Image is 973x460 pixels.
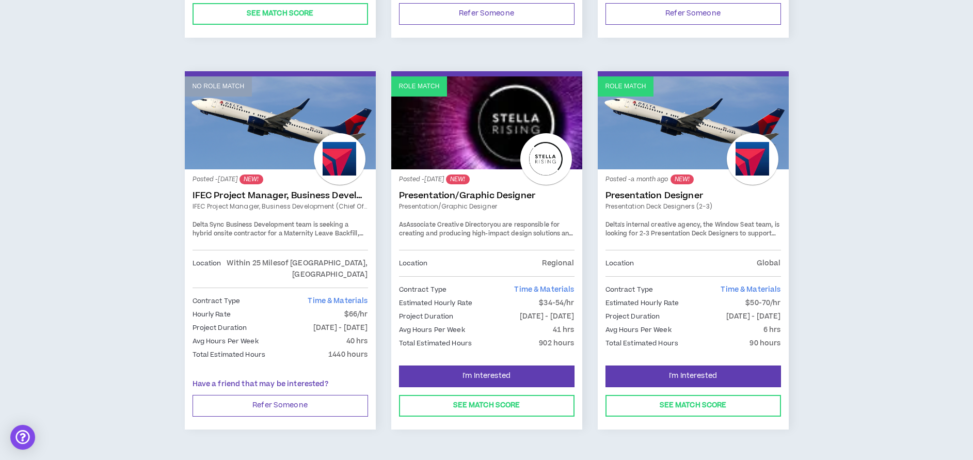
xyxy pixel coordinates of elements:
p: Project Duration [605,311,660,322]
div: Open Intercom Messenger [10,425,35,450]
p: Regional [542,258,574,269]
button: Refer Someone [399,3,575,25]
p: Contract Type [193,295,241,307]
p: Global [757,258,781,269]
p: Estimated Hourly Rate [399,297,473,309]
p: Posted - [DATE] [399,175,575,184]
button: See Match Score [193,3,368,25]
p: Estimated Hourly Rate [605,297,679,309]
span: Time & Materials [721,284,780,295]
p: Have a friend that may be interested? [193,379,368,390]
p: Location [193,258,221,280]
p: Project Duration [193,322,247,334]
p: Avg Hours Per Week [605,324,672,336]
span: As [399,220,406,229]
p: Avg Hours Per Week [399,324,465,336]
span: Time & Materials [308,296,368,306]
span: Time & Materials [514,284,574,295]
button: I'm Interested [605,366,781,387]
p: Posted - a month ago [605,175,781,184]
p: Posted - [DATE] [193,175,368,184]
button: See Match Score [399,395,575,417]
p: Location [399,258,428,269]
a: Presentation Designer [605,191,781,201]
p: 41 hrs [553,324,575,336]
button: See Match Score [605,395,781,417]
p: Role Match [605,82,646,91]
p: $34-54/hr [539,297,574,309]
p: 90 hours [749,338,780,349]
p: 6 hrs [763,324,781,336]
p: Within 25 Miles of [GEOGRAPHIC_DATA], [GEOGRAPHIC_DATA] [221,258,368,280]
p: Contract Type [605,284,653,295]
sup: NEW! [446,175,469,184]
a: Presentation Deck Designers (2-3) [605,202,781,211]
a: IFEC Project Manager, Business Development (Chief of Staff) [193,202,368,211]
sup: NEW! [240,175,263,184]
p: [DATE] - [DATE] [726,311,781,322]
span: I'm Interested [669,371,717,381]
p: Location [605,258,634,269]
a: Presentation/Graphic Designer [399,202,575,211]
p: No Role Match [193,82,245,91]
p: [DATE] - [DATE] [313,322,368,334]
p: Total Estimated Hours [605,338,679,349]
p: Total Estimated Hours [399,338,472,349]
span: Delta's internal creative agency, the Window Seat team, is looking for 2-3 Presentation Deck Desi... [605,220,779,257]
p: 1440 hours [328,349,368,360]
p: $66/hr [344,309,368,320]
p: Contract Type [399,284,447,295]
span: I'm Interested [462,371,511,381]
button: Refer Someone [605,3,781,25]
button: I'm Interested [399,366,575,387]
p: Role Match [399,82,440,91]
sup: NEW! [671,175,694,184]
p: Project Duration [399,311,454,322]
span: Delta Sync Business Development team is seeking a hybrid onsite contractor for a Maternity Leave ... [193,220,363,257]
strong: Associate Creative Director [406,220,490,229]
p: 902 hours [539,338,574,349]
p: Avg Hours Per Week [193,336,259,347]
button: Refer Someone [193,395,368,417]
p: $50-70/hr [745,297,780,309]
a: Presentation/Graphic Designer [399,191,575,201]
p: [DATE] - [DATE] [520,311,575,322]
a: IFEC Project Manager, Business Development (Chief of Staff) [193,191,368,201]
a: Role Match [598,76,789,169]
a: No Role Match [185,76,376,169]
a: Role Match [391,76,582,169]
p: Total Estimated Hours [193,349,266,360]
p: 40 hrs [346,336,368,347]
p: Hourly Rate [193,309,231,320]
